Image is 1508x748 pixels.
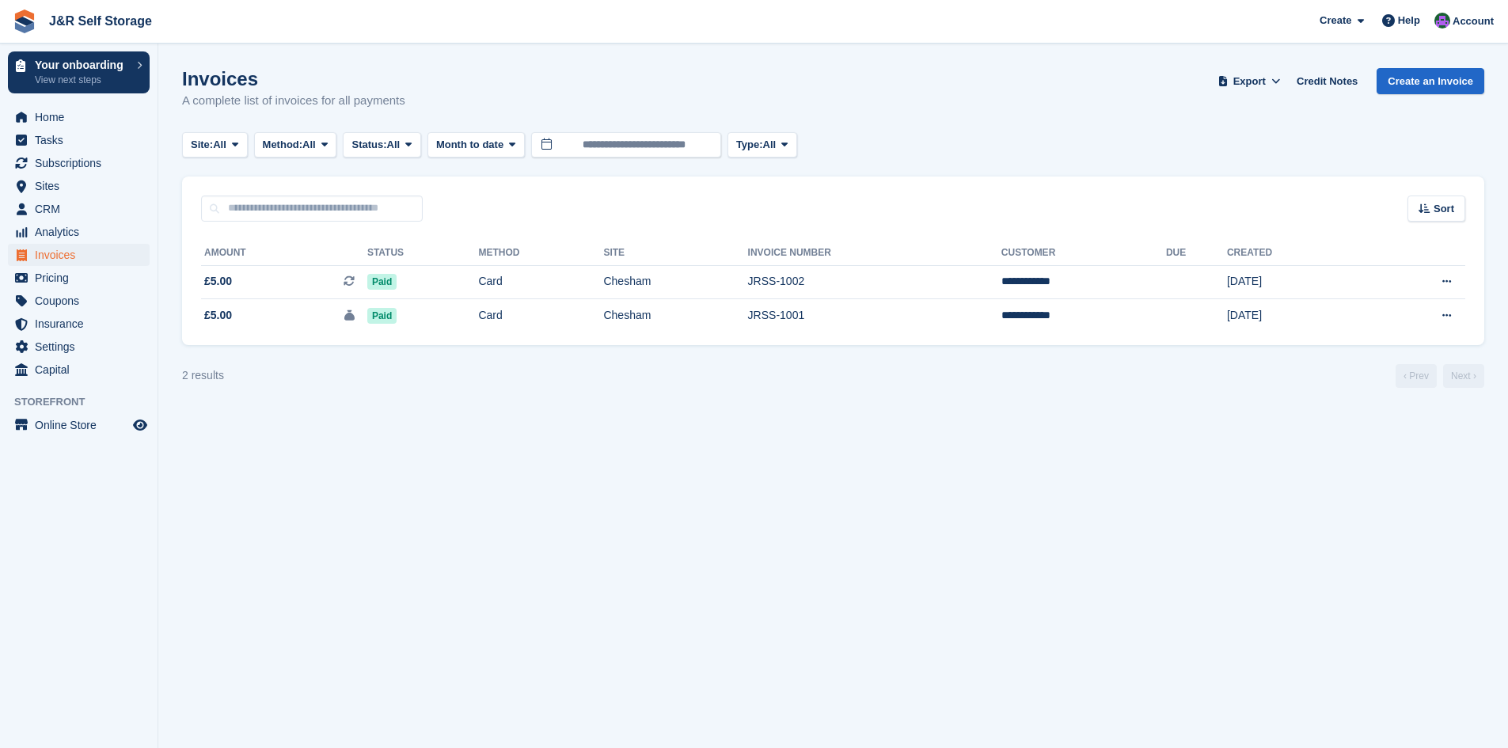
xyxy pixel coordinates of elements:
h1: Invoices [182,68,405,89]
td: Chesham [603,265,747,299]
img: stora-icon-8386f47178a22dfd0bd8f6a31ec36ba5ce8667c1dd55bd0f319d3a0aa187defe.svg [13,9,36,33]
div: 2 results [182,367,224,384]
th: Invoice Number [748,241,1001,266]
span: Home [35,106,130,128]
th: Site [603,241,747,266]
th: Status [367,241,479,266]
td: Card [478,299,603,332]
a: menu [8,106,150,128]
a: J&R Self Storage [43,8,158,34]
span: Coupons [35,290,130,312]
span: Site: [191,137,213,153]
button: Type: All [727,132,797,158]
span: Type: [736,137,763,153]
th: Amount [201,241,367,266]
td: Card [478,265,603,299]
span: Paid [367,308,397,324]
span: Status: [351,137,386,153]
a: menu [8,313,150,335]
a: Preview store [131,416,150,435]
span: Paid [367,274,397,290]
td: [DATE] [1227,265,1365,299]
img: Jordan Mahmood [1434,13,1450,28]
span: Sites [35,175,130,197]
span: Insurance [35,313,130,335]
nav: Page [1392,364,1487,388]
span: Help [1398,13,1420,28]
td: JRSS-1002 [748,265,1001,299]
span: Tasks [35,129,130,151]
td: JRSS-1001 [748,299,1001,332]
a: menu [8,290,150,312]
span: Method: [263,137,303,153]
a: menu [8,198,150,220]
a: Next [1443,364,1484,388]
span: Subscriptions [35,152,130,174]
span: Invoices [35,244,130,266]
span: Account [1453,13,1494,29]
span: £5.00 [204,307,232,324]
td: Chesham [603,299,747,332]
span: CRM [35,198,130,220]
p: Your onboarding [35,59,129,70]
span: All [387,137,401,153]
span: Month to date [436,137,503,153]
a: menu [8,152,150,174]
th: Created [1227,241,1365,266]
span: Online Store [35,414,130,436]
span: All [302,137,316,153]
button: Status: All [343,132,420,158]
th: Customer [1001,241,1166,266]
span: Pricing [35,267,130,289]
a: menu [8,359,150,381]
th: Method [478,241,603,266]
span: Create [1320,13,1351,28]
a: menu [8,336,150,358]
a: Your onboarding View next steps [8,51,150,93]
a: menu [8,175,150,197]
a: menu [8,129,150,151]
button: Month to date [427,132,525,158]
span: All [213,137,226,153]
a: Credit Notes [1290,68,1364,94]
td: [DATE] [1227,299,1365,332]
span: Settings [35,336,130,358]
span: £5.00 [204,273,232,290]
a: menu [8,221,150,243]
span: All [763,137,777,153]
span: Sort [1434,201,1454,217]
a: Create an Invoice [1377,68,1484,94]
a: Previous [1396,364,1437,388]
a: menu [8,267,150,289]
p: A complete list of invoices for all payments [182,92,405,110]
a: menu [8,414,150,436]
p: View next steps [35,73,129,87]
span: Export [1233,74,1266,89]
button: Export [1214,68,1284,94]
a: menu [8,244,150,266]
th: Due [1166,241,1227,266]
span: Storefront [14,394,158,410]
button: Site: All [182,132,248,158]
button: Method: All [254,132,337,158]
span: Analytics [35,221,130,243]
span: Capital [35,359,130,381]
